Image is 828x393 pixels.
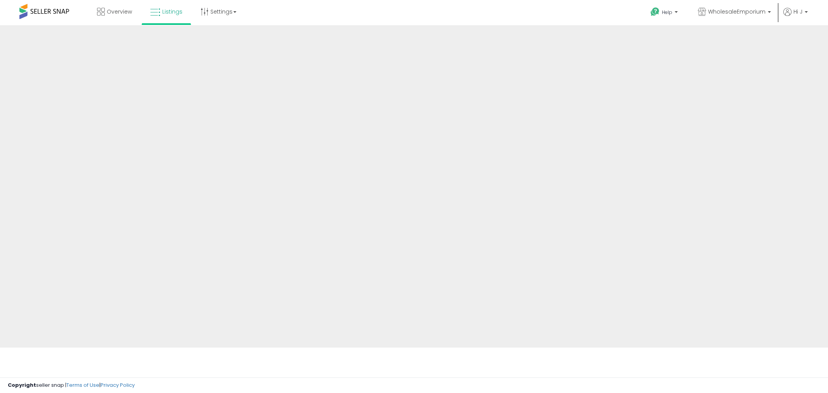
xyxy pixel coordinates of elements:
[650,7,660,17] i: Get Help
[793,8,802,16] span: Hi J
[644,1,686,25] a: Help
[662,9,672,16] span: Help
[708,8,766,16] span: WholesaleEmporium
[162,8,182,16] span: Listings
[783,8,808,25] a: Hi J
[107,8,132,16] span: Overview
